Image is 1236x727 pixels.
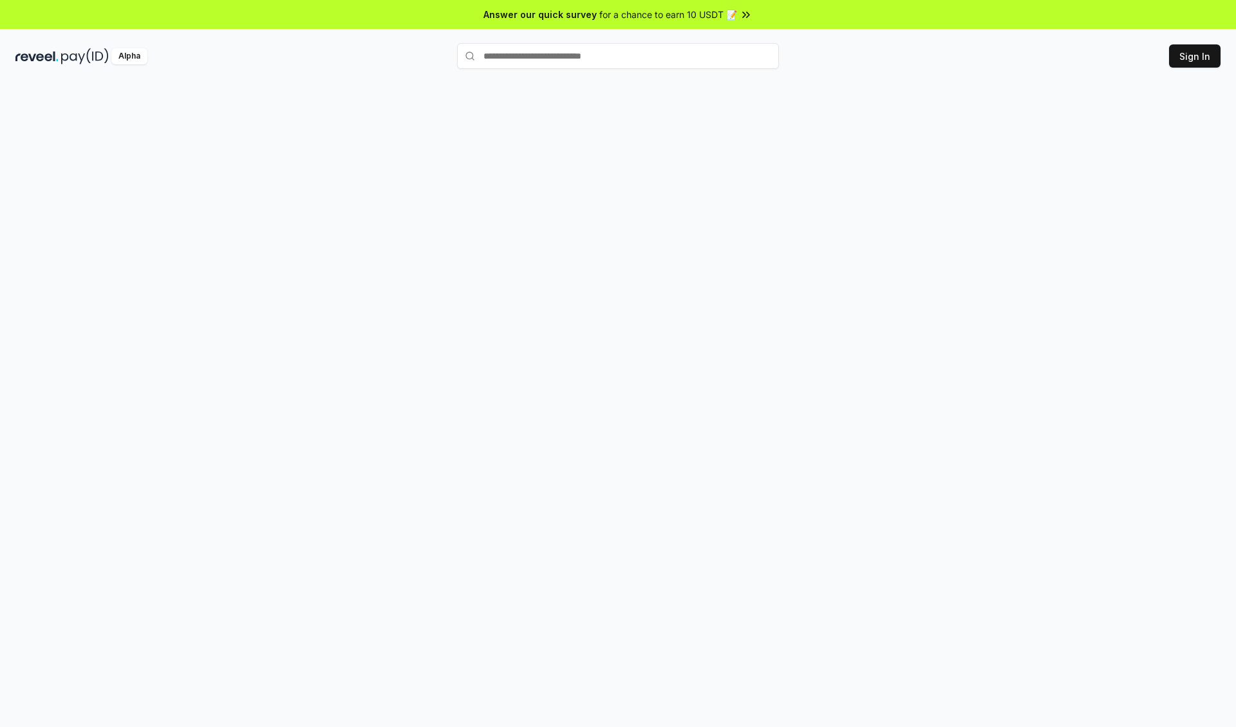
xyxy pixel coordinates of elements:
img: pay_id [61,48,109,64]
span: for a chance to earn 10 USDT 📝 [599,8,737,21]
div: Alpha [111,48,147,64]
button: Sign In [1169,44,1221,68]
img: reveel_dark [15,48,59,64]
span: Answer our quick survey [483,8,597,21]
